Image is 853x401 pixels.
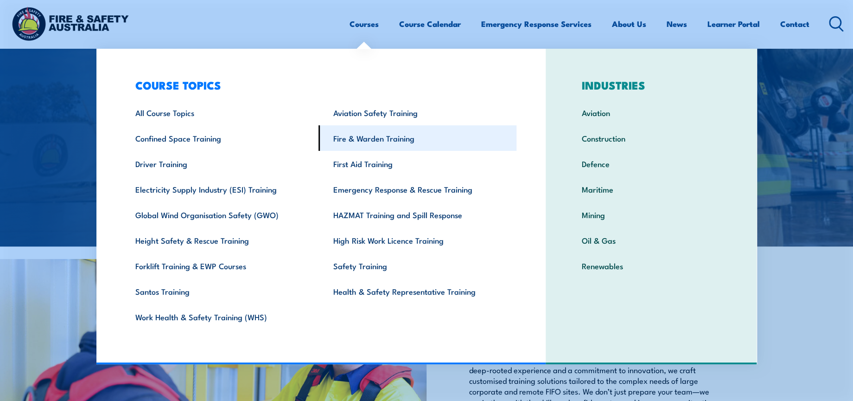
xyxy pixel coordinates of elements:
[567,176,735,202] a: Maritime
[121,125,319,151] a: Confined Space Training
[121,202,319,227] a: Global Wind Organisation Safety (GWO)
[481,12,592,36] a: Emergency Response Services
[567,253,735,278] a: Renewables
[567,125,735,151] a: Construction
[121,253,319,278] a: Forklift Training & EWP Courses
[567,100,735,125] a: Aviation
[567,227,735,253] a: Oil & Gas
[318,151,516,176] a: First Aid Training
[318,253,516,278] a: Safety Training
[612,12,646,36] a: About Us
[567,151,735,176] a: Defence
[121,278,319,304] a: Santos Training
[318,176,516,202] a: Emergency Response & Rescue Training
[399,12,461,36] a: Course Calendar
[350,12,379,36] a: Courses
[121,151,319,176] a: Driver Training
[121,78,517,91] h3: COURSE TOPICS
[318,202,516,227] a: HAZMAT Training and Spill Response
[567,202,735,227] a: Mining
[121,100,319,125] a: All Course Topics
[667,12,687,36] a: News
[780,12,809,36] a: Contact
[318,278,516,304] a: Health & Safety Representative Training
[318,227,516,253] a: High Risk Work Licence Training
[121,176,319,202] a: Electricity Supply Industry (ESI) Training
[567,78,735,91] h3: INDUSTRIES
[121,304,319,330] a: Work Health & Safety Training (WHS)
[318,100,516,125] a: Aviation Safety Training
[318,125,516,151] a: Fire & Warden Training
[121,227,319,253] a: Height Safety & Rescue Training
[707,12,760,36] a: Learner Portal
